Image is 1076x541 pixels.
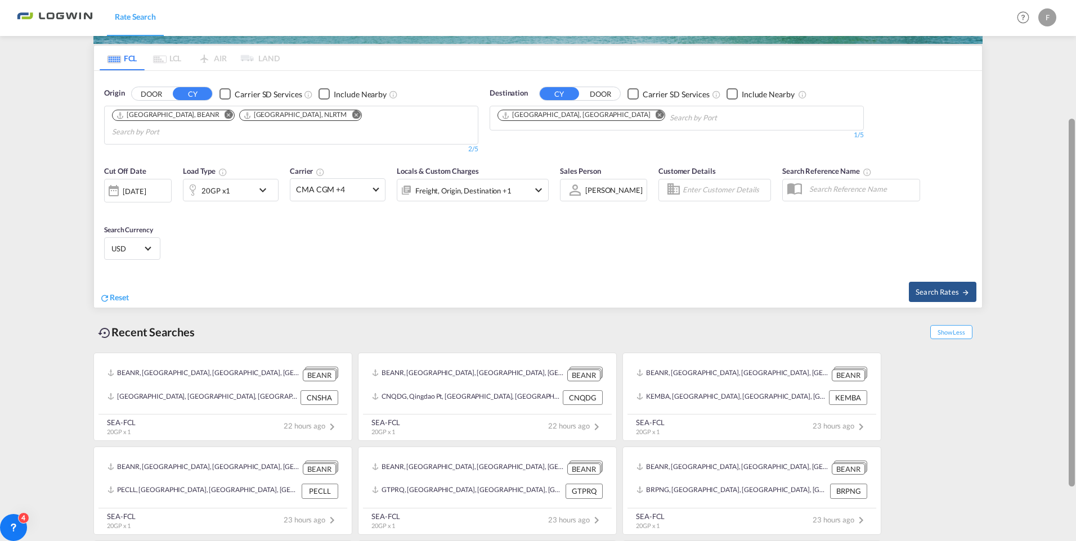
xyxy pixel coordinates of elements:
[397,179,549,201] div: Freight Origin Destination Dock Stuffingicon-chevron-down
[585,186,643,195] div: [PERSON_NAME]
[490,130,864,140] div: 1/5
[316,168,325,177] md-icon: The selected Trucker/Carrierwill be displayed in the rate results If the rates are from another f...
[107,367,300,381] div: BEANR, Antwerp, Belgium, Western Europe, Europe
[636,484,827,498] div: BRPNG, Paranagua, Brazil, South America, Americas
[104,179,172,202] div: [DATE]
[107,484,299,498] div: PECLL, Callao, Peru, South America, Americas
[782,166,872,175] span: Search Reference Name
[804,181,920,197] input: Search Reference Name
[372,484,563,498] div: GTPRQ, Puerto Quetzal, Guatemala, Mexico & Central America, Americas
[115,12,156,21] span: Rate Search
[863,168,872,177] md-icon: Your search will be saved by the below given name
[112,123,219,141] input: Chips input.
[501,110,652,120] div: Press delete to remove this chip.
[93,447,352,535] recent-search-card: BEANR, [GEOGRAPHIC_DATA], [GEOGRAPHIC_DATA], [GEOGRAPHIC_DATA], [GEOGRAPHIC_DATA] BEANRPECLL, [GE...
[183,179,279,201] div: 20GP x1icon-chevron-down
[636,461,829,475] div: BEANR, Antwerp, Belgium, Western Europe, Europe
[110,292,129,302] span: Reset
[100,46,280,70] md-pagination-wrapper: Use the left and right arrow keys to navigate between tabs
[567,369,600,381] div: BEANR
[372,461,564,475] div: BEANR, Antwerp, Belgium, Western Europe, Europe
[111,244,143,254] span: USD
[372,390,560,405] div: CNQDG, Qingdao Pt, China, Greater China & Far East Asia, Asia Pacific
[683,182,767,199] input: Enter Customer Details
[490,88,528,99] span: Destination
[622,353,881,441] recent-search-card: BEANR, [GEOGRAPHIC_DATA], [GEOGRAPHIC_DATA], [GEOGRAPHIC_DATA], [GEOGRAPHIC_DATA] BEANRKEMBA, [GE...
[581,88,620,101] button: DOOR
[243,110,347,120] div: Rotterdam, NLRTM
[93,353,352,441] recent-search-card: BEANR, [GEOGRAPHIC_DATA], [GEOGRAPHIC_DATA], [GEOGRAPHIC_DATA], [GEOGRAPHIC_DATA] BEANR[GEOGRAPHI...
[415,183,512,199] div: Freight Origin Destination Dock Stuffing
[636,511,665,521] div: SEA-FCL
[94,71,982,307] div: OriginDOOR CY Checkbox No InkUnchecked: Search for CY (Container Yard) services for all selected ...
[325,420,339,434] md-icon: icon-chevron-right
[372,367,564,381] div: BEANR, Antwerp, Belgium, Western Europe, Europe
[104,145,478,154] div: 2/5
[371,428,395,435] span: 20GP x 1
[304,90,313,99] md-icon: Unchecked: Search for CY (Container Yard) services for all selected carriers.Checked : Search for...
[1014,8,1033,27] span: Help
[643,89,710,100] div: Carrier SD Services
[1038,8,1056,26] div: F
[670,109,777,127] input: Chips input.
[548,421,603,430] span: 22 hours ago
[648,110,665,121] button: Remove
[104,166,146,175] span: Cut Off Date
[217,110,234,121] button: Remove
[358,447,617,535] recent-search-card: BEANR, [GEOGRAPHIC_DATA], [GEOGRAPHIC_DATA], [GEOGRAPHIC_DATA], [GEOGRAPHIC_DATA] BEANRGTPRQ, [GE...
[636,417,665,427] div: SEA-FCL
[290,166,325,175] span: Carrier
[107,428,131,435] span: 20GP x 1
[548,515,603,524] span: 23 hours ago
[590,420,603,434] md-icon: icon-chevron-right
[243,110,349,120] div: Press delete to remove this chip.
[100,292,129,304] div: icon-refreshReset
[371,522,395,529] span: 20GP x 1
[302,484,338,498] div: PECLL
[636,367,829,381] div: BEANR, Antwerp, Belgium, Western Europe, Europe
[854,420,868,434] md-icon: icon-chevron-right
[962,288,970,296] md-icon: icon-arrow-right
[727,88,795,100] md-checkbox: Checkbox No Ink
[98,326,111,340] md-icon: icon-backup-restore
[296,184,369,195] span: CMA CGM +4
[930,325,972,339] span: Show Less
[563,390,603,405] div: CNQDG
[371,417,400,427] div: SEA-FCL
[832,463,865,475] div: BEANR
[107,511,136,521] div: SEA-FCL
[201,183,230,199] div: 20GP x1
[319,88,387,100] md-checkbox: Checkbox No Ink
[256,183,275,197] md-icon: icon-chevron-down
[496,106,781,127] md-chips-wrap: Chips container. Use arrow keys to select chips.
[218,168,227,177] md-icon: icon-information-outline
[116,110,219,120] div: Antwerp, BEANR
[358,353,617,441] recent-search-card: BEANR, [GEOGRAPHIC_DATA], [GEOGRAPHIC_DATA], [GEOGRAPHIC_DATA], [GEOGRAPHIC_DATA] BEANRCNQDG, Qin...
[284,515,339,524] span: 23 hours ago
[813,421,868,430] span: 23 hours ago
[344,110,361,121] button: Remove
[636,428,660,435] span: 20GP x 1
[909,282,976,302] button: Search Ratesicon-arrow-right
[540,87,579,100] button: CY
[173,87,212,100] button: CY
[123,186,146,196] div: [DATE]
[107,522,131,529] span: 20GP x 1
[93,319,199,345] div: Recent Searches
[107,390,298,405] div: CNSHA, Shanghai, China, Greater China & Far East Asia, Asia Pacific
[798,90,807,99] md-icon: Unchecked: Ignores neighbouring ports when fetching rates.Checked : Includes neighbouring ports w...
[1014,8,1038,28] div: Help
[566,484,603,498] div: GTPRQ
[829,390,867,405] div: KEMBA
[107,417,136,427] div: SEA-FCL
[100,293,110,303] md-icon: icon-refresh
[560,166,601,175] span: Sales Person
[742,89,795,100] div: Include Nearby
[371,511,400,521] div: SEA-FCL
[584,182,644,198] md-select: Sales Person: Frank Koch
[627,88,710,100] md-checkbox: Checkbox No Ink
[110,106,472,141] md-chips-wrap: Chips container. Use arrow keys to select chips.
[916,287,970,296] span: Search Rates
[532,183,545,197] md-icon: icon-chevron-down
